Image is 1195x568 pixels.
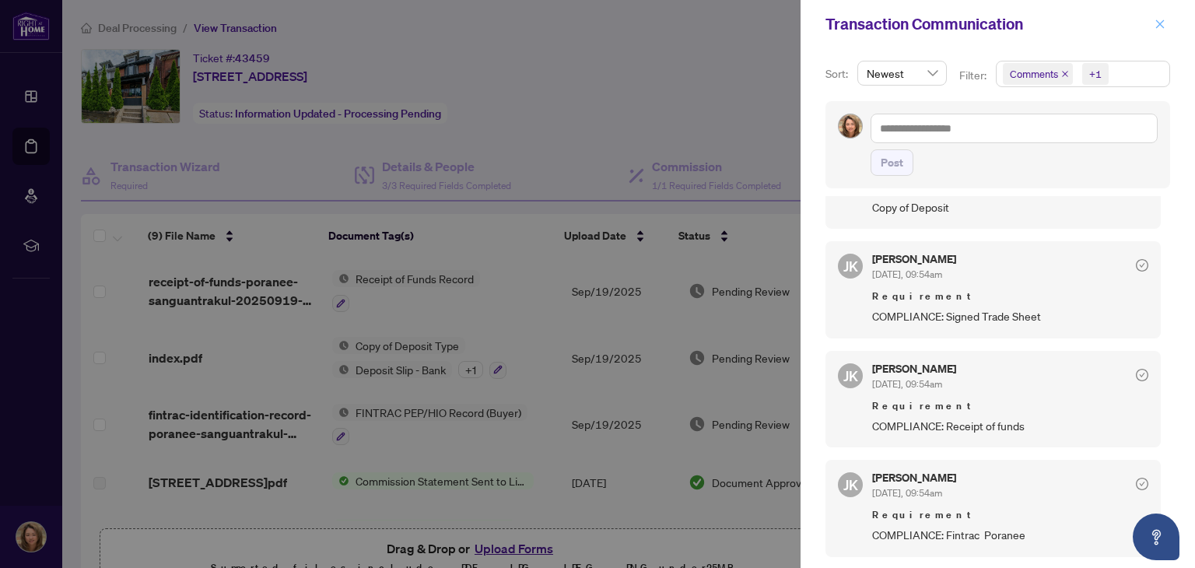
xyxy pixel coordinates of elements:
span: [DATE], 09:54am [872,378,942,390]
p: Sort: [825,65,851,82]
span: JK [843,255,858,277]
h5: [PERSON_NAME] [872,472,956,483]
span: Requirement [872,398,1148,414]
button: Post [871,149,913,176]
span: Copy of Deposit [872,198,1148,216]
span: COMPLIANCE: Receipt of funds [872,417,1148,435]
span: JK [843,365,858,387]
span: check-circle [1136,369,1148,381]
span: check-circle [1136,478,1148,490]
span: Comments [1003,63,1073,85]
span: COMPLIANCE: Fintrac Poranee [872,526,1148,544]
span: Requirement [872,507,1148,523]
span: Newest [867,61,937,85]
h5: [PERSON_NAME] [872,254,956,265]
span: [DATE], 09:54am [872,487,942,499]
div: Transaction Communication [825,12,1150,36]
span: JK [843,474,858,496]
h5: [PERSON_NAME] [872,363,956,374]
span: close [1061,70,1069,78]
span: check-circle [1136,259,1148,272]
img: Profile Icon [839,114,862,138]
div: +1 [1089,66,1102,82]
span: close [1155,19,1165,30]
span: [DATE], 09:54am [872,268,942,280]
p: Filter: [959,67,989,84]
button: Open asap [1133,514,1179,560]
span: COMPLIANCE: Signed Trade Sheet [872,307,1148,325]
span: Comments [1010,66,1058,82]
span: Requirement [872,289,1148,304]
